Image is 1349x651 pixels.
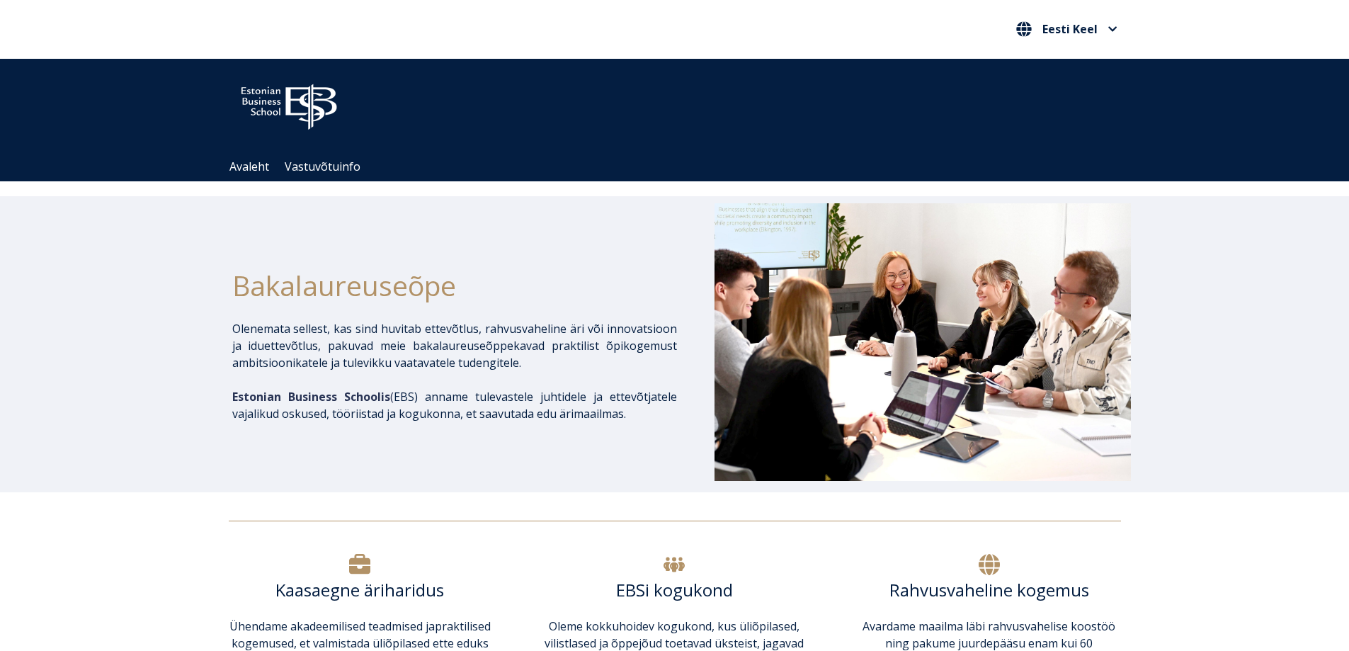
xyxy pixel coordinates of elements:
p: Olenemata sellest, kas sind huvitab ettevõtlus, rahvusvaheline äri või innovatsioon ja iduettevõt... [232,320,677,371]
button: Eesti Keel [1013,18,1121,40]
span: Ühendame akadeemilised teadmised ja [229,618,435,634]
div: Navigation Menu [222,152,1142,181]
span: Estonian Business Schoolis [232,389,390,404]
h1: Bakalaureuseõpe [232,264,677,306]
h6: EBSi kogukond [543,579,806,601]
img: Bakalaureusetudengid [715,203,1131,481]
nav: Vali oma keel [1013,18,1121,41]
p: EBS) anname tulevastele juhtidele ja ettevõtjatele vajalikud oskused, tööriistad ja kogukonna, et... [232,388,677,422]
span: ( [232,389,394,404]
h6: Kaasaegne äriharidus [229,579,491,601]
h6: Rahvusvaheline kogemus [858,579,1120,601]
a: Avaleht [229,159,269,174]
img: ebs_logo2016_white [229,73,349,134]
a: Vastuvõtuinfo [285,159,360,174]
span: Eesti Keel [1042,23,1098,35]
